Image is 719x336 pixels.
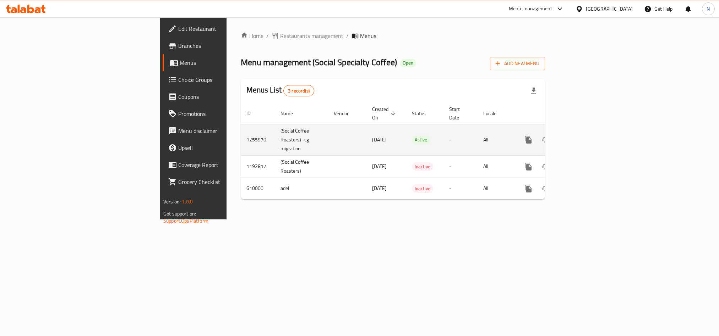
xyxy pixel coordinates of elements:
span: Inactive [412,185,433,193]
a: Promotions [163,105,280,122]
span: Coupons [178,93,274,101]
span: Edit Restaurant [178,24,274,33]
span: Inactive [412,163,433,171]
div: Open [400,59,416,67]
span: Get support on: [163,209,196,218]
th: Actions [514,103,594,124]
td: All [478,178,514,199]
span: Open [400,60,416,66]
span: Name [280,109,302,118]
h2: Menus List [246,85,314,96]
button: Change Status [537,158,554,175]
a: Coupons [163,88,280,105]
span: Active [412,136,430,144]
span: Promotions [178,110,274,118]
span: Upsell [178,144,274,152]
span: Menu management ( Social Specialty Coffee ) [241,54,397,70]
span: Created On [372,105,398,122]
button: Add New Menu [490,57,545,70]
td: - [443,178,478,199]
span: Vendor [334,109,358,118]
table: enhanced table [241,103,594,200]
a: Menus [163,54,280,71]
span: [DATE] [372,184,387,193]
span: Menu disclaimer [178,127,274,135]
div: [GEOGRAPHIC_DATA] [586,5,633,13]
td: (Social Coffee Roasters) [275,155,328,178]
span: Add New Menu [496,59,539,68]
button: more [520,158,537,175]
span: Branches [178,41,274,50]
td: All [478,124,514,155]
td: adel [275,178,328,199]
li: / [346,32,349,40]
a: Upsell [163,139,280,156]
td: (Social Coffee Roasters) -cg migration [275,124,328,155]
span: Menus [360,32,376,40]
span: Locale [483,109,506,118]
td: - [443,124,478,155]
span: Grocery Checklist [178,178,274,186]
div: Export file [525,82,542,99]
span: Status [412,109,435,118]
span: Coverage Report [178,161,274,169]
span: 1.0.0 [182,197,193,206]
a: Branches [163,37,280,54]
span: Start Date [449,105,469,122]
td: - [443,155,478,178]
span: [DATE] [372,162,387,171]
span: N [707,5,710,13]
span: ID [246,109,260,118]
span: Choice Groups [178,75,274,84]
div: Menu-management [509,5,552,13]
a: Menu disclaimer [163,122,280,139]
button: Change Status [537,131,554,148]
button: more [520,131,537,148]
div: Total records count [283,85,314,96]
span: Menus [180,58,274,67]
span: 3 record(s) [284,88,314,94]
span: Version: [163,197,181,206]
a: Restaurants management [272,32,343,40]
a: Edit Restaurant [163,20,280,37]
span: [DATE] [372,135,387,144]
a: Grocery Checklist [163,173,280,190]
a: Support.OpsPlatform [163,216,208,225]
span: Restaurants management [280,32,343,40]
td: All [478,155,514,178]
button: more [520,180,537,197]
a: Coverage Report [163,156,280,173]
nav: breadcrumb [241,32,545,40]
a: Choice Groups [163,71,280,88]
button: Change Status [537,180,554,197]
